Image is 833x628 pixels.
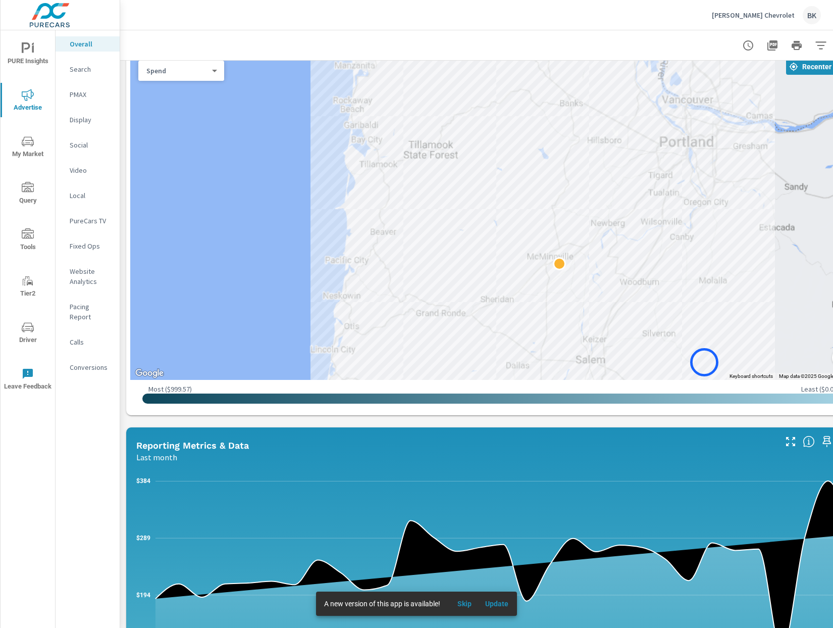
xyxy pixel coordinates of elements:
[136,592,150,599] text: $194
[136,440,249,451] h5: Reporting Metrics & Data
[4,182,52,207] span: Query
[481,596,513,612] button: Update
[56,238,120,254] div: Fixed Ops
[70,362,112,372] p: Conversions
[70,266,112,286] p: Website Analytics
[1,30,55,402] div: nav menu
[70,337,112,347] p: Calls
[787,35,807,56] button: Print Report
[452,599,477,608] span: Skip
[136,535,150,542] text: $289
[136,451,177,463] p: Last month
[56,137,120,153] div: Social
[4,321,52,346] span: Driver
[70,241,112,251] p: Fixed Ops
[485,599,509,608] span: Update
[4,135,52,160] span: My Market
[762,35,783,56] button: "Export Report to PDF"
[448,596,481,612] button: Skip
[70,165,112,175] p: Video
[70,190,112,201] p: Local
[70,64,112,74] p: Search
[70,39,112,49] p: Overall
[803,6,821,24] div: BK
[56,334,120,350] div: Calls
[70,216,112,226] p: PureCars TV
[148,384,192,394] p: Most ( $999.57 )
[56,87,120,102] div: PMAX
[4,275,52,300] span: Tier2
[70,140,112,150] p: Social
[56,188,120,203] div: Local
[56,36,120,52] div: Overall
[56,360,120,375] div: Conversions
[70,302,112,322] p: Pacing Report
[783,433,799,450] button: Make Fullscreen
[803,436,815,448] span: Understand performance data overtime and see how metrics compare to each other.
[712,11,795,20] p: [PERSON_NAME] Chevrolet
[730,373,773,380] button: Keyboard shortcuts
[324,600,440,608] span: A new version of this app is available!
[133,367,166,380] img: Google
[811,35,831,56] button: Apply Filters
[56,299,120,324] div: Pacing Report
[70,115,112,125] p: Display
[138,66,216,76] div: Spend
[56,163,120,178] div: Video
[56,112,120,127] div: Display
[4,42,52,67] span: PURE Insights
[4,89,52,114] span: Advertise
[4,368,52,393] span: Leave Feedback
[146,66,208,75] p: Spend
[4,228,52,253] span: Tools
[56,213,120,228] div: PureCars TV
[56,264,120,289] div: Website Analytics
[56,62,120,77] div: Search
[136,477,150,485] text: $384
[70,89,112,100] p: PMAX
[133,367,166,380] a: Open this area in Google Maps (opens a new window)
